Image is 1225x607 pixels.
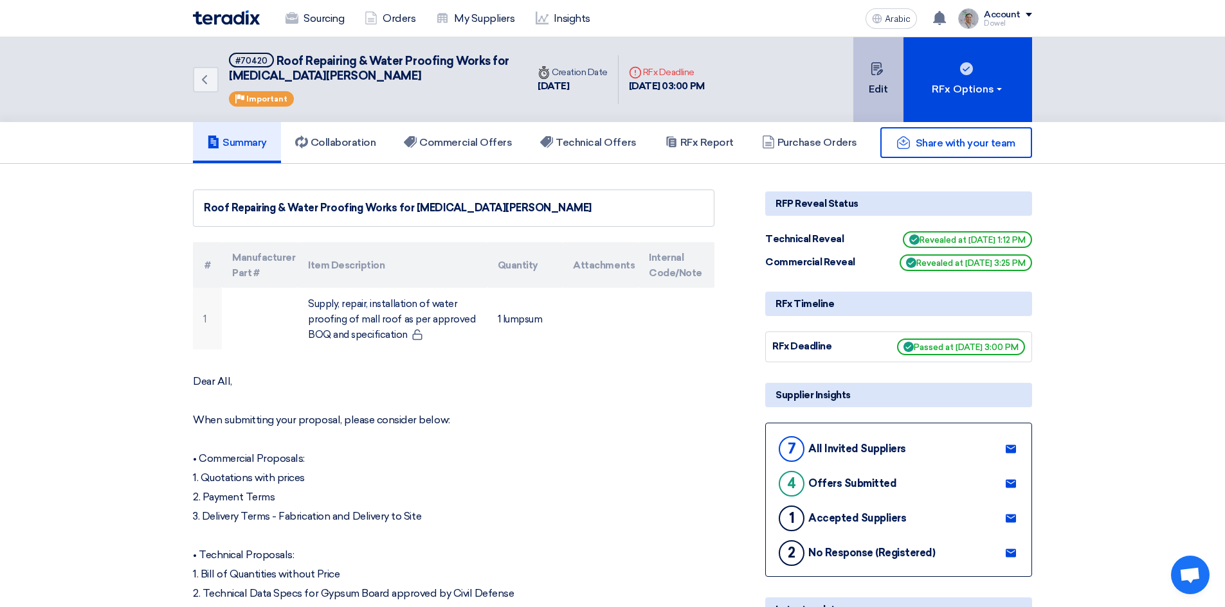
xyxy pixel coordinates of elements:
font: RFx Options [932,83,994,95]
font: Insights [554,12,590,24]
font: Commercial Reveal [765,256,855,268]
font: RFP Reveal Status [776,198,858,209]
font: Summary [222,136,267,148]
button: RFx Options [903,37,1032,122]
a: Orders [354,4,426,33]
font: • Commercial Proposals: [193,452,305,464]
img: IMG_1753965247717.jpg [958,8,979,29]
button: Edit [853,37,903,122]
a: Summary [193,122,281,163]
a: Collaboration [281,122,390,163]
img: Teradix logo [193,10,260,25]
font: Creation Date [552,67,608,78]
font: 2. Payment Terms [193,491,275,503]
font: No Response (Registered) [808,547,935,559]
font: Sourcing [304,12,344,24]
font: RFx Deadline [772,340,831,352]
font: Technical Reveal [765,233,844,245]
font: Revealed at [DATE] 1:12 PM [920,235,1026,245]
a: Commercial Offers [390,122,526,163]
h5: Roof Repairing & Water Proofing Works for Yasmin Mall [229,53,512,84]
a: RFx Report [651,122,748,163]
button: Arabic [866,8,917,29]
font: Passed at [DATE] 3:00 PM [914,342,1019,352]
font: 3. Delivery Terms - Fabrication and Delivery to Site [193,510,421,522]
font: Technical Offers [556,136,636,148]
font: Supply, repair, installation of water proofing of mall roof as per approved BOQ and specification [308,298,475,340]
font: RFx Deadline [643,67,694,78]
font: Offers Submitted [808,477,896,489]
font: Roof Repairing & Water Proofing Works for [MEDICAL_DATA][PERSON_NAME] [204,202,592,214]
font: Accepted Suppliers [808,512,906,524]
a: Technical Offers [526,122,650,163]
font: Manufacturer Part # [232,252,295,279]
font: #70420 [235,56,268,66]
font: 1 [789,509,795,527]
font: Roof Repairing & Water Proofing Works for [MEDICAL_DATA][PERSON_NAME] [229,54,509,83]
font: 4 [787,475,796,492]
font: • Technical Proposals: [193,549,294,561]
a: Insights [525,4,601,33]
font: All Invited Suppliers [808,443,906,455]
font: Revealed at [DATE] 3:25 PM [916,258,1026,268]
font: 7 [788,440,796,457]
font: 1 lumpsum [498,313,543,325]
font: Quantity [498,260,538,271]
font: Orders [383,12,415,24]
font: Share with your team [916,137,1015,149]
a: Sourcing [275,4,354,33]
font: 2 [788,544,795,561]
font: Important [246,94,287,103]
font: Dear All, [193,375,232,387]
font: 1. Quotations with prices [193,471,305,484]
font: # [204,260,211,271]
font: [DATE] 03:00 PM [629,80,705,92]
font: Item Description [308,260,385,271]
font: Internal Code/Note [649,252,702,279]
font: Dowel [984,19,1006,28]
font: My Suppliers [454,12,514,24]
font: Attachments [573,260,635,271]
font: Collaboration [311,136,376,148]
font: Edit [869,83,888,95]
font: Commercial Offers [419,136,512,148]
font: 2. Technical Data Specs for Gypsum Board approved by Civil Defense [193,587,514,599]
a: Open chat [1171,556,1210,594]
font: Account [984,9,1021,20]
a: Purchase Orders [748,122,871,163]
font: [DATE] [538,80,569,92]
font: 1. Bill of Quantities without Price [193,568,340,580]
font: RFx Report [680,136,734,148]
font: Supplier Insights [776,389,851,401]
font: RFx Timeline [776,298,834,310]
a: My Suppliers [426,4,525,33]
font: 1 [203,313,206,325]
font: When submitting your proposal, please consider below: [193,414,450,426]
font: Arabic [885,13,911,24]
